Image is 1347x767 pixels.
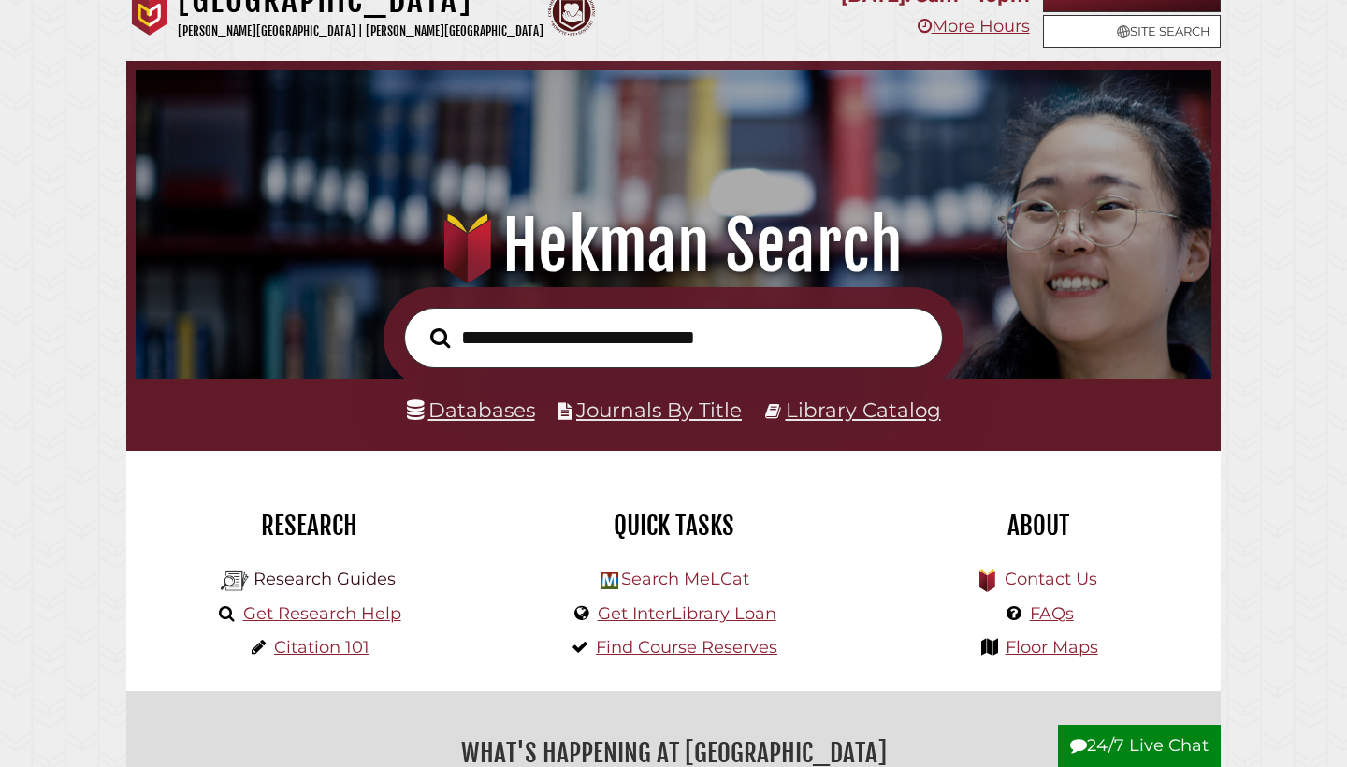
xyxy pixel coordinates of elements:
[576,398,742,422] a: Journals By Title
[178,21,543,42] p: [PERSON_NAME][GEOGRAPHIC_DATA] | [PERSON_NAME][GEOGRAPHIC_DATA]
[156,205,1192,287] h1: Hekman Search
[253,569,396,589] a: Research Guides
[430,326,450,348] i: Search
[140,510,477,542] h2: Research
[870,510,1207,542] h2: About
[1030,603,1074,624] a: FAQs
[1043,15,1221,48] a: Site Search
[1005,569,1097,589] a: Contact Us
[596,637,777,658] a: Find Course Reserves
[221,567,249,595] img: Hekman Library Logo
[598,603,776,624] a: Get InterLibrary Loan
[274,637,369,658] a: Citation 101
[505,510,842,542] h2: Quick Tasks
[407,398,535,422] a: Databases
[601,572,618,589] img: Hekman Library Logo
[243,603,401,624] a: Get Research Help
[918,16,1030,36] a: More Hours
[621,569,749,589] a: Search MeLCat
[1006,637,1098,658] a: Floor Maps
[786,398,941,422] a: Library Catalog
[421,323,459,354] button: Search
